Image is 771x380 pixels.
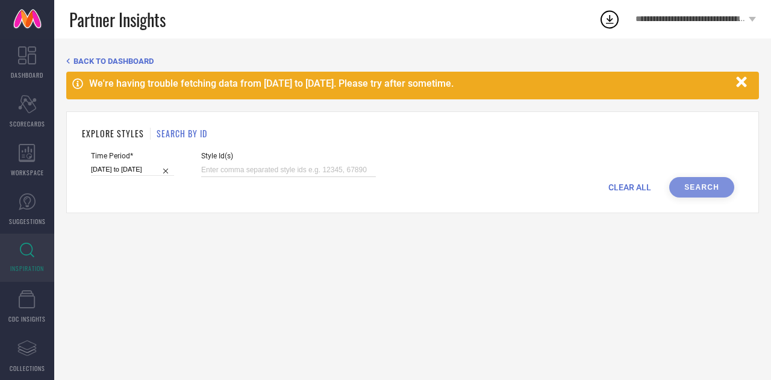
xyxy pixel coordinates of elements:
div: Open download list [599,8,620,30]
div: Back TO Dashboard [66,57,759,66]
input: Enter comma separated style ids e.g. 12345, 67890 [201,163,376,177]
span: Partner Insights [69,7,166,32]
span: CLEAR ALL [608,182,651,192]
span: Time Period* [91,152,174,160]
span: BACK TO DASHBOARD [73,57,154,66]
span: INSPIRATION [10,264,44,273]
span: COLLECTIONS [10,364,45,373]
h1: EXPLORE STYLES [82,127,144,140]
div: We're having trouble fetching data from [DATE] to [DATE]. Please try after sometime. [89,78,730,89]
input: Select time period [91,163,174,176]
span: CDC INSIGHTS [8,314,46,323]
span: DASHBOARD [11,70,43,79]
span: WORKSPACE [11,168,44,177]
span: Style Id(s) [201,152,376,160]
span: SUGGESTIONS [9,217,46,226]
span: SCORECARDS [10,119,45,128]
h1: SEARCH BY ID [157,127,207,140]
